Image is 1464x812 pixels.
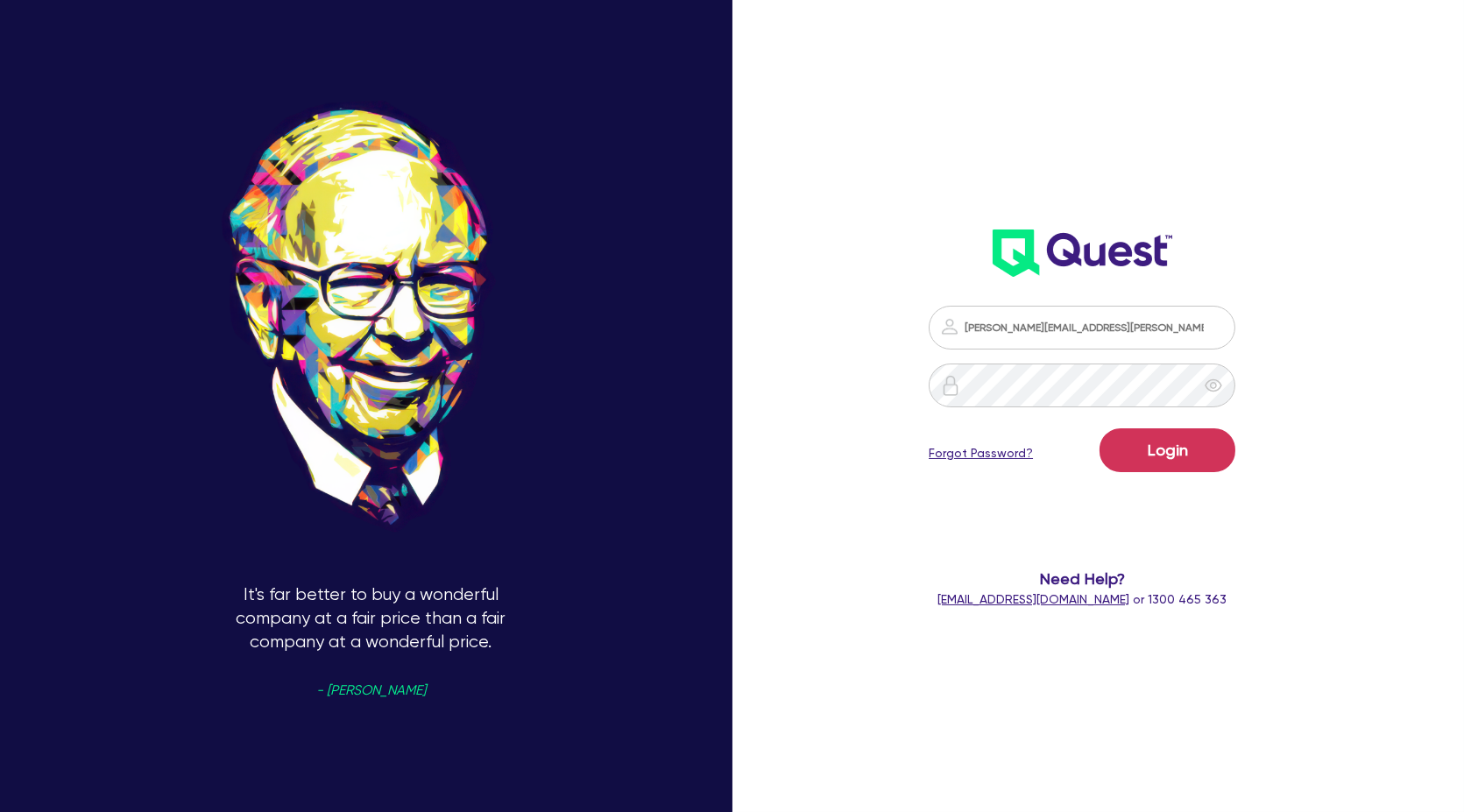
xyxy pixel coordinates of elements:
span: eye [1205,377,1222,394]
span: Need Help? [889,567,1275,590]
a: [EMAIL_ADDRESS][DOMAIN_NAME] [937,592,1129,606]
span: or 1300 465 363 [937,592,1227,606]
img: icon-password [940,375,961,396]
img: wH2k97JdezQIQAAAABJRU5ErkJggg== [993,229,1172,277]
input: Email address [929,306,1235,350]
button: Login [1100,428,1235,472]
span: - [PERSON_NAME] [316,684,426,697]
img: icon-password [939,316,960,337]
a: Forgot Password? [929,444,1033,462]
